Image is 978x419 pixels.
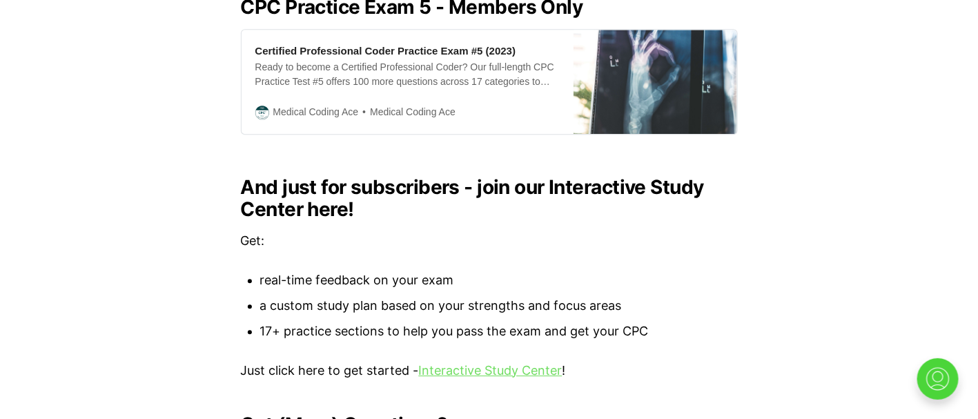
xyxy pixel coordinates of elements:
[260,271,738,291] li: real-time feedback on your exam
[241,29,738,135] a: Certified Professional Coder Practice Exam #5 (2023)Ready to become a Certified Professional Code...
[255,60,560,89] div: Ready to become a Certified Professional Coder? Our full-length CPC Practice Test #5 offers 100 m...
[260,322,738,342] li: 17+ practice sections to help you pass the exam and get your CPC
[255,43,516,58] div: Certified Professional Coder Practice Exam #5 (2023)
[273,104,359,119] span: Medical Coding Ace
[241,231,738,251] p: Get:
[241,176,738,220] h2: And just for subscribers - join our Interactive Study Center here!
[906,351,978,419] iframe: portal-trigger
[260,296,738,316] li: a custom study plan based on your strengths and focus areas
[241,361,738,381] p: Just click here to get started - !
[358,104,456,120] span: Medical Coding Ace
[419,363,563,378] a: Interactive Study Center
